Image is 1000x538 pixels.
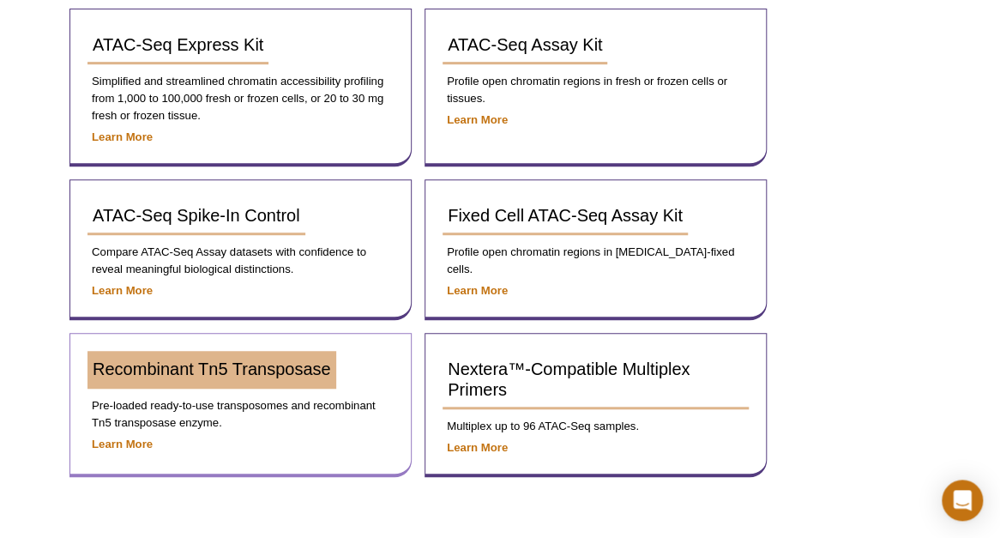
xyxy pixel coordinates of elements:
p: Simplified and streamlined chromatin accessibility profiling from 1,000 to 100,000 fresh or froze... [87,73,394,124]
a: Fixed Cell ATAC-Seq Assay Kit [443,197,688,235]
a: ATAC-Seq Express Kit [87,27,268,64]
a: Learn More [447,113,508,126]
span: Recombinant Tn5 Transposase [93,360,331,378]
p: Pre-loaded ready-to-use transposomes and recombinant Tn5 transposase enzyme. [87,397,394,432]
p: Profile open chromatin regions in [MEDICAL_DATA]-fixed cells. [443,244,749,278]
a: ATAC-Seq Spike-In Control [87,197,305,235]
span: ATAC-Seq Assay Kit [448,35,602,54]
a: Learn More [447,284,508,297]
div: Open Intercom Messenger [942,480,983,521]
span: ATAC-Seq Express Kit [93,35,263,54]
a: Nextera™-Compatible Multiplex Primers [443,351,749,409]
span: Fixed Cell ATAC-Seq Assay Kit [448,206,683,225]
a: Learn More [92,438,153,450]
a: Learn More [447,441,508,454]
a: Learn More [92,130,153,143]
a: Recombinant Tn5 Transposase [87,351,336,389]
p: Profile open chromatin regions in fresh or frozen cells or tissues. [443,73,749,107]
span: Nextera™-Compatible Multiplex Primers [448,360,690,399]
span: ATAC-Seq Spike-In Control [93,206,300,225]
p: Multiplex up to 96 ATAC-Seq samples. [443,418,749,435]
p: Compare ATAC-Seq Assay datasets with confidence to reveal meaningful biological distinctions. [87,244,394,278]
a: Learn More [92,284,153,297]
a: ATAC-Seq Assay Kit [443,27,607,64]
